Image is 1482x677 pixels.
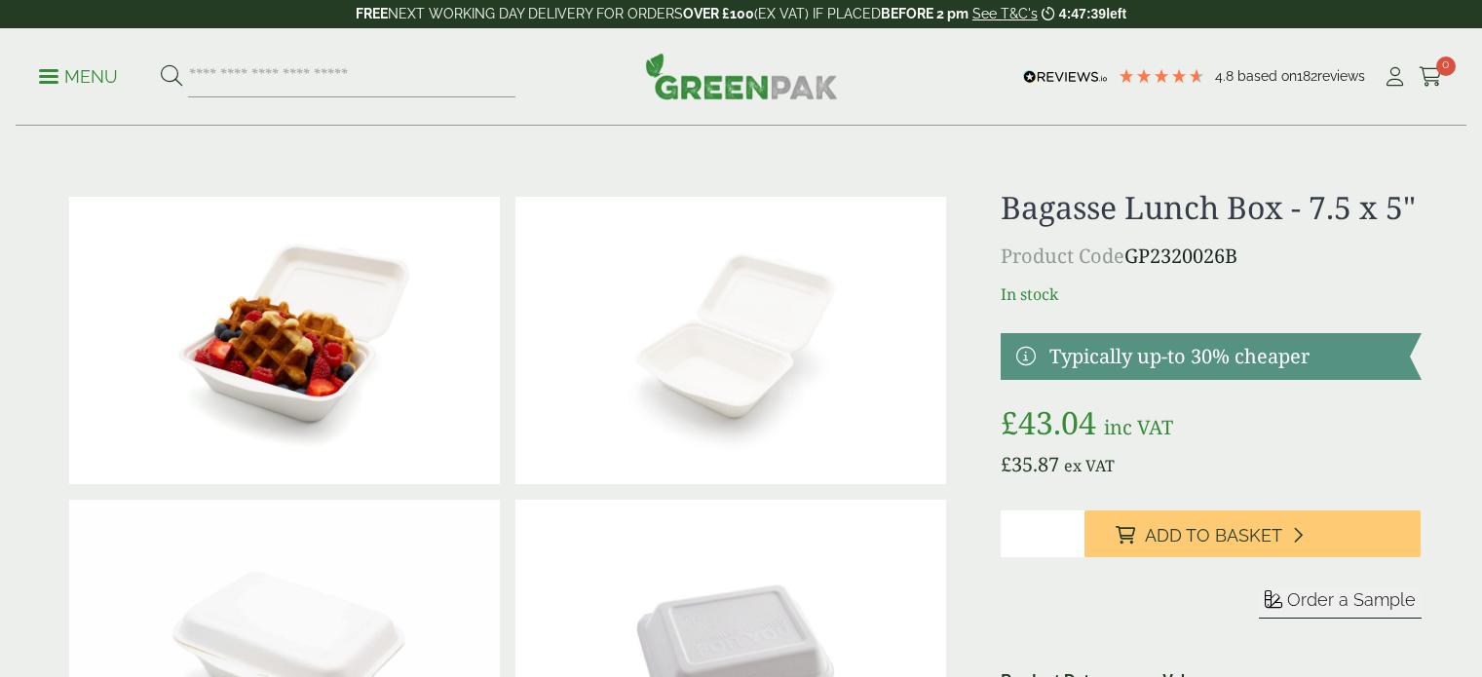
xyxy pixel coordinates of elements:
[1419,62,1443,92] a: 0
[1001,189,1421,226] h1: Bagasse Lunch Box - 7.5 x 5"
[1287,589,1416,610] span: Order a Sample
[1001,451,1011,477] span: £
[1419,67,1443,87] i: Cart
[1237,68,1297,84] span: Based on
[881,6,969,21] strong: BEFORE 2 pm
[1259,588,1422,619] button: Order a Sample
[1023,70,1108,84] img: REVIEWS.io
[356,6,388,21] strong: FREE
[972,6,1038,21] a: See T&C's
[1001,401,1096,443] bdi: 43.04
[1383,67,1407,87] i: My Account
[1317,68,1365,84] span: reviews
[1001,242,1421,271] p: GP2320026B
[39,65,118,89] p: Menu
[645,53,838,99] img: GreenPak Supplies
[1297,68,1317,84] span: 182
[1215,68,1237,84] span: 4.8
[1001,243,1124,269] span: Product Code
[1001,451,1059,477] bdi: 35.87
[39,65,118,85] a: Menu
[1118,67,1205,85] div: 4.79 Stars
[1106,6,1126,21] span: left
[1001,401,1018,443] span: £
[1059,6,1106,21] span: 4:47:39
[69,197,500,484] img: 2320026B Bagasse Lunch Box 7.5x5 Open With Food
[1145,525,1282,546] span: Add to Basket
[683,6,754,21] strong: OVER £100
[515,197,946,484] img: 2320026B Bagasse Lunch Box 7.5x5 Open
[1436,56,1456,76] span: 0
[1104,414,1173,440] span: inc VAT
[1001,282,1421,306] p: In stock
[1084,510,1421,557] button: Add to Basket
[1064,455,1115,476] span: ex VAT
